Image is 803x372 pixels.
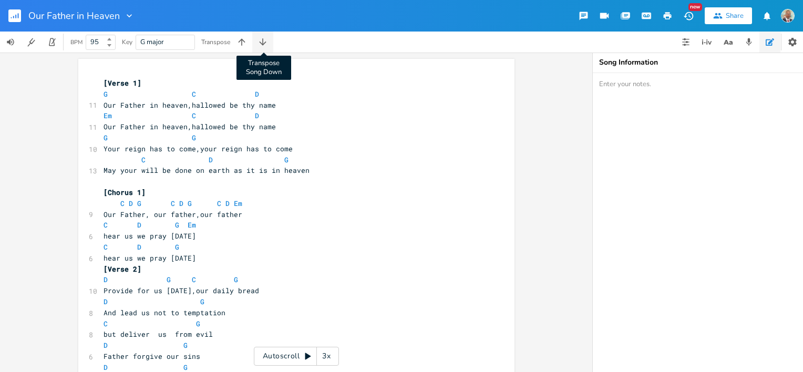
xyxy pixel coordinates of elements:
[104,166,310,175] span: May your will be done on earth as it is in heaven
[104,122,276,131] span: Our Father in heaven,hallowed be thy name
[284,155,289,164] span: G
[104,319,108,328] span: C
[217,199,221,208] span: C
[225,199,230,208] span: D
[726,11,744,20] div: Share
[255,111,259,120] span: D
[209,155,213,164] span: D
[255,89,259,99] span: D
[599,59,797,66] div: Song Information
[28,11,120,20] span: Our Father in Heaven
[678,6,699,25] button: New
[104,340,108,350] span: D
[183,363,188,372] span: G
[234,199,242,208] span: Em
[188,220,196,230] span: Em
[167,275,171,284] span: G
[120,199,125,208] span: C
[104,286,259,295] span: Provide for us [DATE],our daily bread
[137,242,141,252] span: D
[104,231,196,241] span: hear us we pray [DATE]
[192,133,196,142] span: G
[104,275,108,284] span: D
[183,340,188,350] span: G
[104,100,276,110] span: Our Father in heaven,hallowed be thy name
[70,39,83,45] div: BPM
[104,78,141,88] span: [Verse 1]
[254,347,339,366] div: Autoscroll
[141,155,146,164] span: C
[104,329,213,339] span: but deliver us from evil
[192,275,196,284] span: C
[122,39,132,45] div: Key
[188,199,192,208] span: G
[137,220,141,230] span: D
[317,347,336,366] div: 3x
[129,199,133,208] span: D
[196,319,200,328] span: G
[104,352,200,361] span: Father forgive our sins
[104,253,196,263] span: hear us we pray [DATE]
[104,188,146,197] span: [Chorus 1]
[192,111,196,120] span: C
[171,199,175,208] span: C
[175,220,179,230] span: G
[104,297,108,306] span: D
[104,264,141,274] span: [Verse 2]
[781,9,795,23] img: NODJIBEYE CHERUBIN
[175,242,179,252] span: G
[252,32,273,53] button: Transpose Song Down
[140,37,164,47] span: G major
[688,3,702,11] div: New
[201,39,230,45] div: Transpose
[104,242,108,252] span: C
[192,89,196,99] span: C
[104,111,112,120] span: Em
[104,144,293,153] span: Your reign has to come,your reign has to come
[104,308,225,317] span: And lead us not to temptation
[104,89,108,99] span: G
[104,220,108,230] span: C
[705,7,752,24] button: Share
[179,199,183,208] span: D
[234,275,238,284] span: G
[200,297,204,306] span: G
[104,363,108,372] span: D
[137,199,141,208] span: G
[104,133,108,142] span: G
[104,210,242,219] span: Our Father, our father,our father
